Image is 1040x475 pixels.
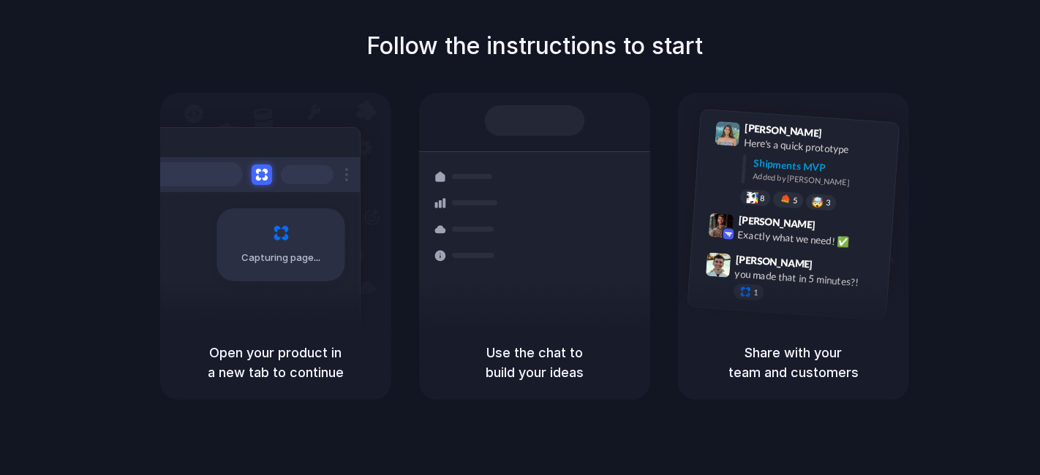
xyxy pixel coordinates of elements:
span: 1 [753,288,758,296]
div: Exactly what we need! ✅ [737,227,883,251]
span: Capturing page [242,251,323,265]
div: Here's a quick prototype [744,134,890,159]
div: 🤯 [812,197,824,208]
div: Added by [PERSON_NAME] [753,170,887,191]
h5: Share with your team and customers [696,343,892,382]
h5: Use the chat to build your ideas [437,343,633,382]
span: 3 [826,198,831,206]
h5: Open your product in a new tab to continue [178,343,374,382]
span: [PERSON_NAME] [738,211,815,232]
span: [PERSON_NAME] [745,120,822,141]
span: 5 [793,196,798,204]
div: you made that in 5 minutes?! [734,266,881,291]
span: [PERSON_NAME] [736,251,813,272]
span: 9:47 AM [817,258,847,275]
span: 8 [760,194,765,202]
span: 9:42 AM [820,218,850,236]
span: 9:41 AM [826,126,856,144]
div: Shipments MVP [753,155,889,179]
h1: Follow the instructions to start [366,28,703,64]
